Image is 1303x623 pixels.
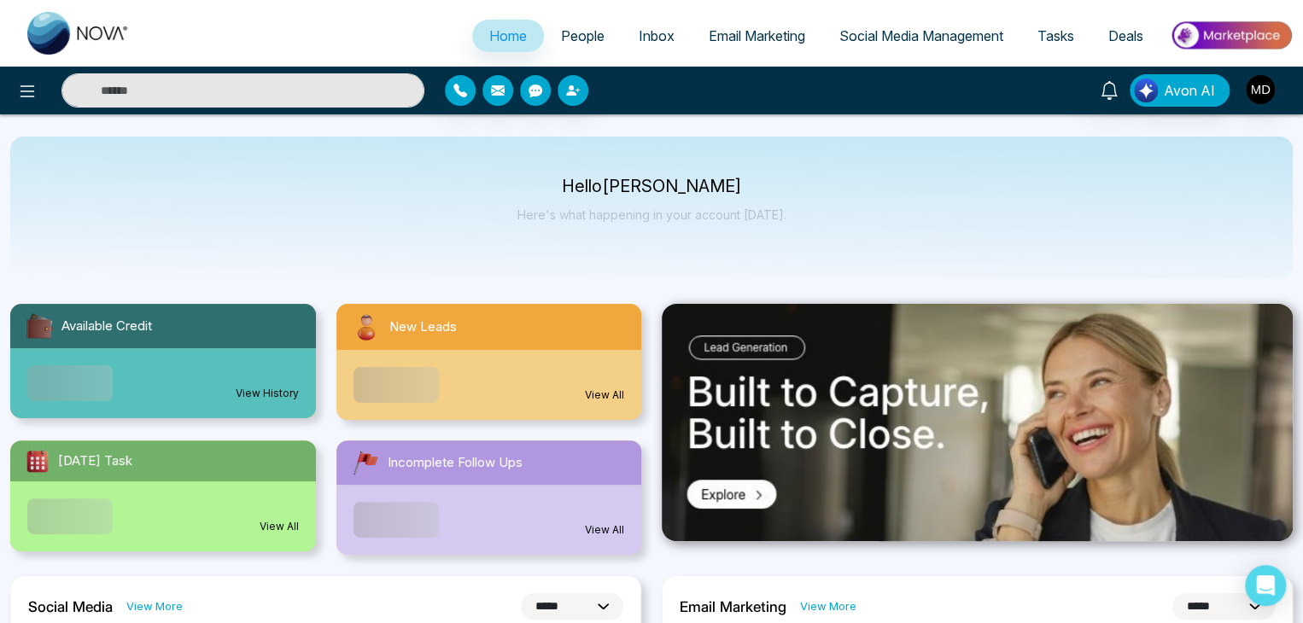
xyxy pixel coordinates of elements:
[1245,565,1286,606] div: Open Intercom Messenger
[326,304,652,420] a: New LeadsView All
[1108,27,1143,44] span: Deals
[822,20,1020,52] a: Social Media Management
[236,386,299,401] a: View History
[389,317,457,337] span: New Leads
[24,447,51,475] img: todayTask.svg
[544,20,622,52] a: People
[1169,16,1293,55] img: Market-place.gif
[1246,75,1275,104] img: User Avatar
[839,27,1003,44] span: Social Media Management
[350,447,381,478] img: followUps.svg
[517,179,786,194] p: Hello [PERSON_NAME]
[692,20,822,52] a: Email Marketing
[800,598,856,614] a: View More
[1037,27,1074,44] span: Tasks
[27,12,130,55] img: Nova CRM Logo
[709,27,805,44] span: Email Marketing
[388,453,523,473] span: Incomplete Follow Ups
[260,519,299,534] a: View All
[639,27,675,44] span: Inbox
[28,598,113,615] h2: Social Media
[622,20,692,52] a: Inbox
[680,598,786,615] h2: Email Marketing
[472,20,544,52] a: Home
[1134,79,1158,102] img: Lead Flow
[61,317,152,336] span: Available Credit
[58,451,132,471] span: [DATE] Task
[662,304,1293,541] img: .
[561,27,605,44] span: People
[489,27,527,44] span: Home
[517,207,786,222] p: Here's what happening in your account [DATE].
[1020,20,1091,52] a: Tasks
[326,440,652,555] a: Incomplete Follow UpsView All
[126,598,183,614] a: View More
[1130,74,1230,107] button: Avon AI
[585,387,624,403] a: View All
[1091,20,1160,52] a: Deals
[1164,80,1215,101] span: Avon AI
[350,311,383,343] img: newLeads.svg
[24,311,55,341] img: availableCredit.svg
[585,522,624,538] a: View All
